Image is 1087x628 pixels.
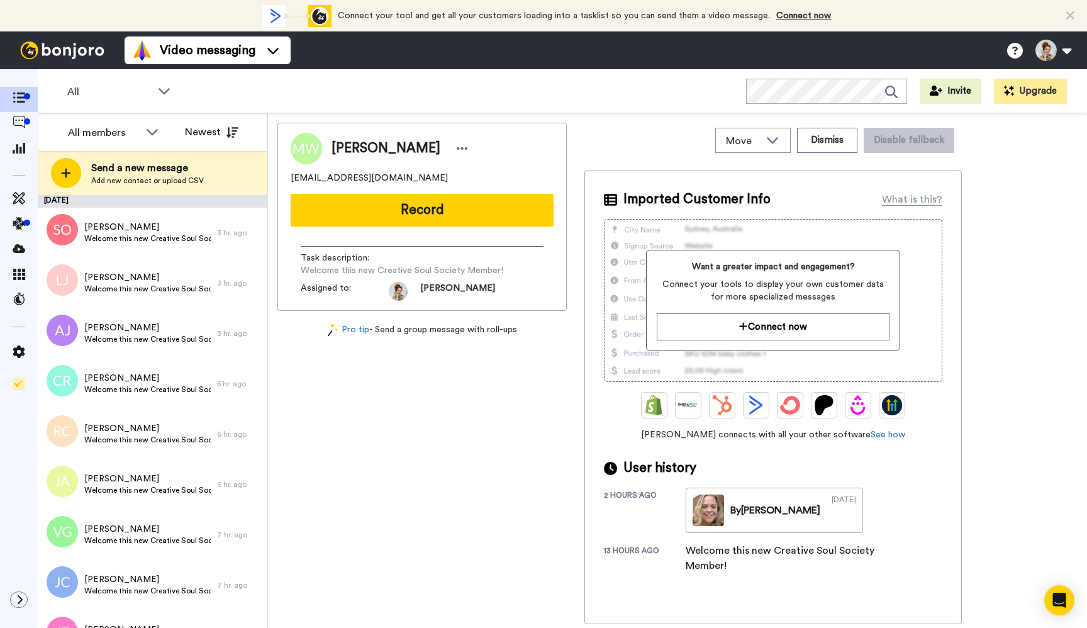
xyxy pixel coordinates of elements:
img: GoHighLevel [882,395,902,415]
span: User history [623,459,696,478]
span: All [67,84,152,99]
div: [DATE] [38,195,267,208]
div: 6 hr. ago [217,479,261,490]
img: so.png [47,214,78,245]
span: [PERSON_NAME] [420,282,495,301]
span: [PERSON_NAME] [84,221,211,233]
span: Welcome this new Creative Soul Society Member! [84,586,211,596]
a: By[PERSON_NAME][DATE] [686,488,863,533]
button: Dismiss [797,128,857,153]
div: All members [68,125,140,140]
span: Task description : [301,252,389,264]
button: Record [291,194,554,227]
div: 2 hours ago [604,490,686,533]
span: [PERSON_NAME] [84,372,211,384]
a: See how [871,430,905,439]
a: Connect now [776,11,831,20]
button: Connect now [657,313,889,340]
span: Welcome this new Creative Soul Society Member! [84,284,211,294]
div: 3 hr. ago [217,228,261,238]
span: Connect your tool and get all your customers loading into a tasklist so you can send them a video... [338,11,770,20]
span: Video messaging [160,42,255,59]
img: ja.png [47,466,78,497]
img: Drip [848,395,868,415]
img: 225ea321-1955-4521-a51c-432375e1efd6-thumb.jpg [693,495,724,526]
div: Welcome this new Creative Soul Society Member! [686,543,887,573]
div: [DATE] [832,495,856,526]
span: Connect your tools to display your own customer data for more specialized messages [657,278,889,303]
img: cr.png [47,365,78,396]
span: [PERSON_NAME] connects with all your other software [604,429,942,441]
img: Image of Marjorie Wekwert [291,133,322,164]
div: 7 hr. ago [217,580,261,590]
div: 6 hr. ago [217,429,261,439]
button: Disable fallback [864,128,954,153]
div: 3 hr. ago [217,328,261,339]
div: What is this? [882,192,942,207]
img: lj.png [47,264,78,296]
div: 5 hr. ago [217,379,261,389]
div: - Send a group message with roll-ups [277,323,567,337]
img: jc.png [47,566,78,598]
span: Move [726,133,760,149]
span: Want a greater impact and engagement? [657,261,889,273]
span: [PERSON_NAME] [84,271,211,284]
span: [PERSON_NAME] [84,573,211,586]
span: Send a new message [91,160,204,176]
img: Patreon [814,395,834,415]
div: 13 hours ago [604,546,686,573]
button: Upgrade [994,79,1067,104]
button: Invite [920,79,981,104]
img: vm-color.svg [132,40,152,60]
button: Newest [176,120,248,145]
img: Checklist.svg [13,378,25,390]
div: Open Intercom Messenger [1044,585,1074,615]
img: 050e0e51-f6b8-445d-a13d-f5a0a3a9fdb1-1741723898.jpg [389,282,408,301]
span: [PERSON_NAME] [84,322,211,334]
span: Welcome this new Creative Soul Society Member! [84,435,211,445]
span: Welcome this new Creative Soul Society Member! [84,485,211,495]
a: Pro tip [328,323,369,337]
div: 3 hr. ago [217,278,261,288]
span: [PERSON_NAME] [84,422,211,435]
span: [PERSON_NAME] [332,139,440,158]
span: [PERSON_NAME] [84,473,211,485]
div: 7 hr. ago [217,530,261,540]
span: Add new contact or upload CSV [91,176,204,186]
img: aj.png [47,315,78,346]
span: Welcome this new Creative Soul Society Member! [84,334,211,344]
span: Welcome this new Creative Soul Society Member! [301,264,503,277]
div: animation [262,5,332,27]
img: Ontraport [678,395,698,415]
span: Imported Customer Info [623,190,771,209]
img: ActiveCampaign [746,395,766,415]
span: [EMAIL_ADDRESS][DOMAIN_NAME] [291,172,448,184]
img: Shopify [644,395,664,415]
img: Hubspot [712,395,732,415]
img: ConvertKit [780,395,800,415]
span: Welcome this new Creative Soul Society Member! [84,384,211,395]
span: Welcome this new Creative Soul Society Member! [84,233,211,244]
img: magic-wand.svg [328,323,339,337]
img: vg.png [47,516,78,547]
img: bj-logo-header-white.svg [15,42,109,59]
img: rc.png [47,415,78,447]
span: Assigned to: [301,282,389,301]
span: [PERSON_NAME] [84,523,211,535]
div: By [PERSON_NAME] [730,503,820,518]
span: Welcome this new Creative Soul Society Member! [84,535,211,546]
